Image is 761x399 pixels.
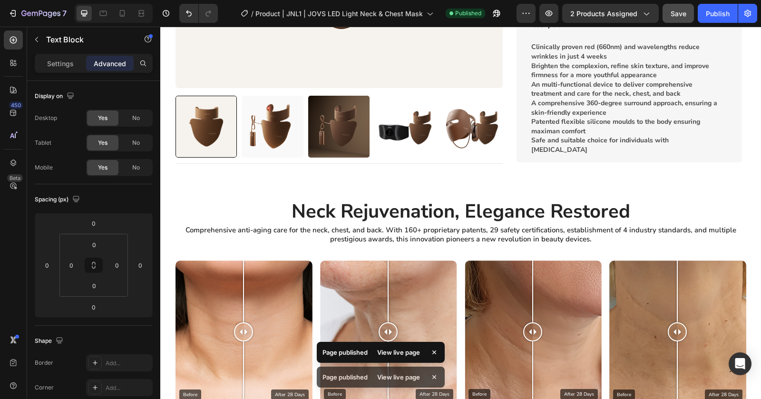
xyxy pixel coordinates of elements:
[698,4,738,23] button: Publish
[251,9,254,19] span: /
[255,362,293,373] div: After 28 Days
[132,139,140,147] span: No
[7,174,23,182] div: Beta
[706,9,730,19] div: Publish
[671,10,686,18] span: Save
[64,258,78,272] input: 0px
[453,363,475,373] div: Before
[322,348,368,357] p: Page published
[15,171,586,198] h2: Neck Rejuvenation, Elegance Restored
[132,163,140,172] span: No
[98,114,107,122] span: Yes
[132,114,140,122] span: No
[179,4,218,23] div: Undo/Redo
[160,27,761,399] iframe: Design area
[85,279,104,293] input: 0px
[85,238,104,252] input: 0px
[62,8,67,19] p: 7
[35,90,76,103] div: Display on
[35,163,53,172] div: Mobile
[400,362,438,373] div: After 28 Days
[371,72,557,90] strong: A comprehensive 360-degree surround approach, ensuring a skin-friendly experience
[98,163,107,172] span: Yes
[371,370,426,384] div: View live page
[308,362,330,373] div: Before
[164,362,185,373] div: Before
[133,258,147,272] input: 0
[98,139,107,147] span: Yes
[35,335,65,348] div: Shape
[84,216,103,230] input: 0
[455,9,481,18] span: Published
[106,359,150,368] div: Add...
[46,34,127,45] p: Text Block
[94,59,126,69] p: Advanced
[322,372,368,382] p: Page published
[371,90,540,109] strong: Patented flexible silicone moulds to the body ensuring maximan comfort
[371,109,508,128] strong: Safe and suitable choice for individuals with [MEDICAL_DATA]
[371,35,549,53] strong: Brighten the complexion, refine skin texture, and improve firmness for a more youthful appearance
[111,363,148,373] div: After 28 Days
[35,114,57,122] div: Desktop
[15,198,586,219] h2: Comprehensive anti-aging care for the neck, chest, and back. With 160+ proprietary patents, 29 sa...
[663,4,694,23] button: Save
[4,4,71,23] button: 7
[545,363,582,373] div: After 28 Days
[35,193,82,206] div: Spacing (px)
[562,4,659,23] button: 2 products assigned
[84,300,103,314] input: 0
[106,384,150,392] div: Add...
[9,101,23,109] div: 450
[371,346,426,359] div: View live page
[19,363,41,373] div: Before
[47,59,74,69] p: Settings
[110,258,124,272] input: 0px
[35,383,54,392] div: Corner
[255,9,423,19] span: Product | JNL1 | JOVS LED Light Neck & Chest Mask
[729,352,751,375] div: Open Intercom Messenger
[40,258,54,272] input: 0
[563,335,578,350] button: Carousel Next Arrow
[35,139,51,147] div: Tablet
[570,9,637,19] span: 2 products assigned
[35,359,53,367] div: Border
[371,53,532,72] strong: An multi-functional device to deliver comprehensive treatment and care for the neck, chest, and back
